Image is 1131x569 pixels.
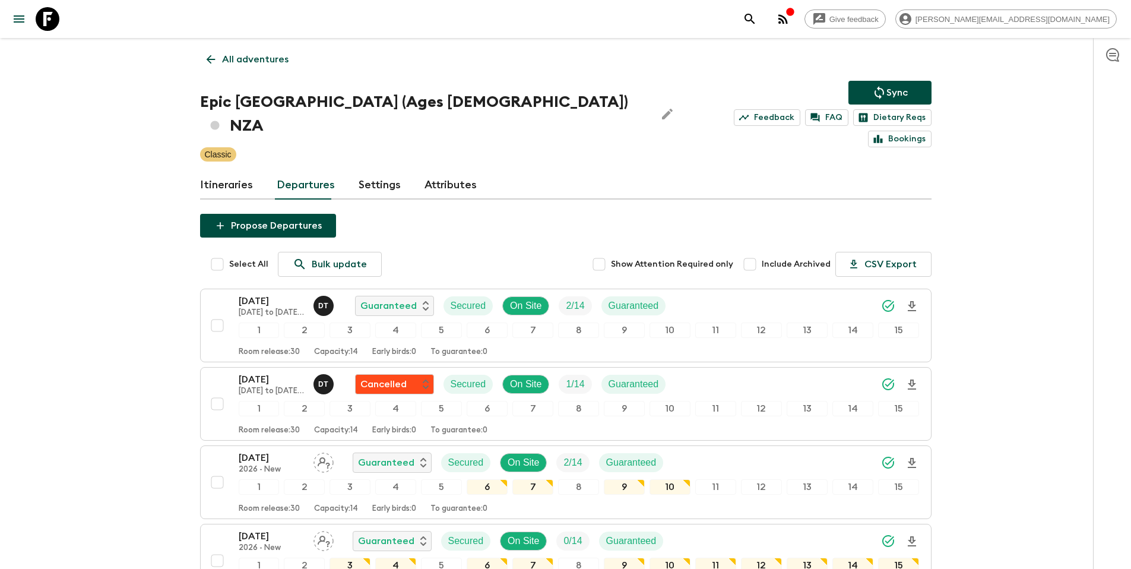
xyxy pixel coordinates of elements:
p: Secured [448,456,484,470]
div: Secured [441,453,491,472]
p: Guaranteed [358,534,414,548]
div: 8 [558,479,599,495]
p: [DATE] to [DATE] (to be updated) [239,387,304,396]
svg: Synced Successfully [881,456,895,470]
a: Bulk update [278,252,382,277]
p: To guarantee: 0 [430,504,487,514]
span: [PERSON_NAME][EMAIL_ADDRESS][DOMAIN_NAME] [909,15,1116,24]
span: Devlin TikiTiki [313,299,336,309]
div: 10 [650,323,690,338]
div: 8 [558,323,599,338]
div: 11 [695,323,736,338]
svg: Synced Successfully [881,377,895,391]
button: [DATE][DATE] to [DATE] (to be updated)Devlin TikiTikiGuaranteedSecuredOn SiteTrip FillGuaranteed1... [200,289,932,362]
div: Secured [441,532,491,551]
div: 1 [239,323,280,338]
div: 13 [787,401,828,416]
p: All adventures [222,52,289,67]
p: Classic [205,148,232,160]
div: 4 [375,323,416,338]
h1: Epic [GEOGRAPHIC_DATA] (Ages [DEMOGRAPHIC_DATA]) NZA [200,90,646,138]
svg: Download Onboarding [905,535,919,549]
p: On Site [508,456,539,470]
a: Give feedback [804,10,886,29]
div: 3 [330,479,370,495]
a: Bookings [868,131,932,147]
p: Capacity: 14 [314,504,358,514]
span: Select All [229,258,268,270]
p: Guaranteed [609,377,659,391]
p: Guaranteed [609,299,659,313]
div: [PERSON_NAME][EMAIL_ADDRESS][DOMAIN_NAME] [895,10,1117,29]
button: CSV Export [835,252,932,277]
p: Guaranteed [360,299,417,313]
button: [DATE]2026 - NewAssign pack leaderGuaranteedSecuredOn SiteTrip FillGuaranteed12345678910111213141... [200,445,932,519]
div: 10 [650,479,690,495]
div: 14 [832,323,873,338]
p: [DATE] [239,294,304,308]
div: 10 [650,401,690,416]
svg: Synced Successfully [881,299,895,313]
a: Itineraries [200,171,253,200]
p: To guarantee: 0 [430,426,487,435]
div: 12 [741,323,782,338]
button: DT [313,374,336,394]
p: Capacity: 14 [314,347,358,357]
a: FAQ [805,109,848,126]
svg: Download Onboarding [905,456,919,470]
div: 4 [375,401,416,416]
span: Devlin TikiTiki [313,378,336,387]
div: 7 [512,323,553,338]
p: To guarantee: 0 [430,347,487,357]
p: 2 / 14 [563,456,582,470]
div: 15 [878,479,919,495]
p: Room release: 30 [239,426,300,435]
p: Secured [451,377,486,391]
div: 1 [239,401,280,416]
div: 6 [467,323,508,338]
p: Guaranteed [606,534,657,548]
div: Trip Fill [559,375,591,394]
div: On Site [500,453,547,472]
button: Sync adventure departures to the booking engine [848,81,932,105]
div: 8 [558,401,599,416]
div: On Site [502,375,549,394]
svg: Download Onboarding [905,299,919,314]
div: 14 [832,401,873,416]
p: [DATE] [239,372,304,387]
p: 0 / 14 [563,534,582,548]
div: 7 [512,479,553,495]
span: Give feedback [823,15,885,24]
p: Capacity: 14 [314,426,358,435]
p: Cancelled [360,377,407,391]
div: 5 [421,401,462,416]
div: 7 [512,401,553,416]
a: Settings [359,171,401,200]
svg: Synced Successfully [881,534,895,548]
div: 5 [421,323,462,338]
div: Trip Fill [559,296,591,315]
button: [DATE][DATE] to [DATE] (to be updated)Devlin TikiTikiCancelledSecuredOn SiteTrip FillGuaranteed12... [200,367,932,441]
button: search adventures [738,7,762,31]
div: 5 [421,479,462,495]
div: 13 [787,323,828,338]
a: Feedback [734,109,800,126]
div: 12 [741,479,782,495]
p: Guaranteed [358,456,414,470]
span: Include Archived [762,258,831,270]
p: On Site [510,299,541,313]
div: 12 [741,401,782,416]
p: Secured [451,299,486,313]
div: 15 [878,401,919,416]
div: 3 [330,401,370,416]
div: 11 [695,479,736,495]
div: 2 [284,401,325,416]
a: Attributes [424,171,477,200]
p: On Site [508,534,539,548]
div: 11 [695,401,736,416]
span: Show Attention Required only [611,258,733,270]
p: Guaranteed [606,456,657,470]
a: Dietary Reqs [853,109,932,126]
p: [DATE] [239,451,304,465]
div: 9 [604,401,645,416]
